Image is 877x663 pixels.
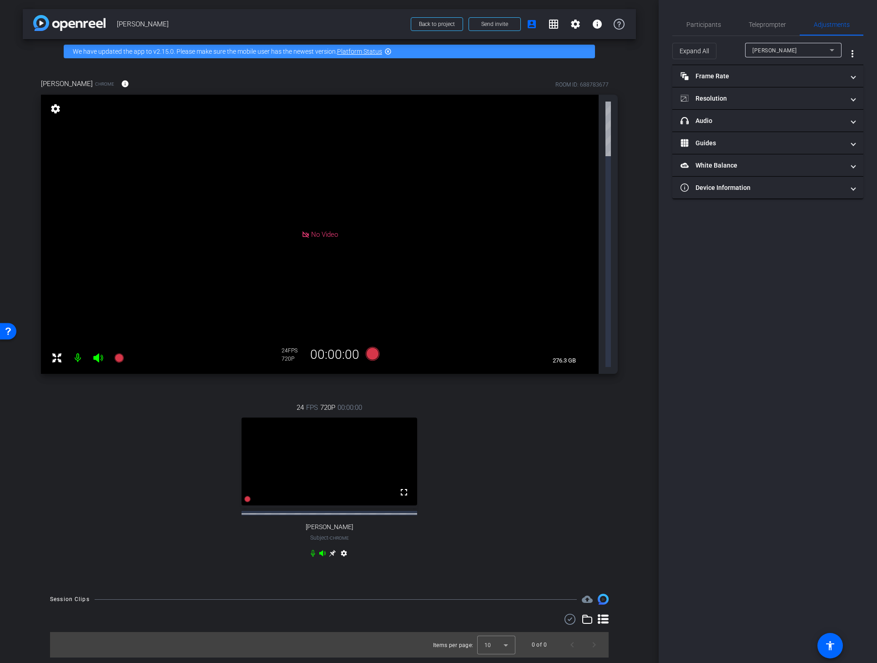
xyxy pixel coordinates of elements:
[306,403,318,413] span: FPS
[582,594,593,605] mat-icon: cloud_upload
[411,17,463,31] button: Back to project
[752,47,797,54] span: [PERSON_NAME]
[304,347,365,362] div: 00:00:00
[686,21,721,28] span: Participants
[549,355,579,366] span: 276.3 GB
[672,87,863,109] mat-expansion-panel-header: Resolution
[680,161,844,170] mat-panel-title: White Balance
[814,21,850,28] span: Adjustments
[582,594,593,605] span: Destinations for your clips
[282,355,304,362] div: 720P
[310,534,349,542] span: Subject
[297,403,304,413] span: 24
[680,94,844,103] mat-panel-title: Resolution
[121,80,129,88] mat-icon: info
[469,17,521,31] button: Send invite
[680,42,709,60] span: Expand All
[337,48,382,55] a: Platform Status
[41,79,93,89] span: [PERSON_NAME]
[306,523,353,531] span: [PERSON_NAME]
[338,550,349,561] mat-icon: settings
[680,71,844,81] mat-panel-title: Frame Rate
[288,347,297,354] span: FPS
[842,43,863,65] button: More Options for Adjustments Panel
[583,634,605,656] button: Next page
[672,110,863,132] mat-expansion-panel-header: Audio
[680,138,844,148] mat-panel-title: Guides
[548,19,559,30] mat-icon: grid_on
[320,403,335,413] span: 720P
[598,594,609,605] img: Session clips
[526,19,537,30] mat-icon: account_box
[338,403,362,413] span: 00:00:00
[64,45,595,58] div: We have updated the app to v2.15.0. Please make sure the mobile user has the newest version.
[672,177,863,199] mat-expansion-panel-header: Device Information
[49,103,62,114] mat-icon: settings
[592,19,603,30] mat-icon: info
[680,183,844,193] mat-panel-title: Device Information
[481,20,508,28] span: Send invite
[398,487,409,498] mat-icon: fullscreen
[672,65,863,87] mat-expansion-panel-header: Frame Rate
[570,19,581,30] mat-icon: settings
[50,595,90,604] div: Session Clips
[532,640,547,649] div: 0 of 0
[847,48,858,59] mat-icon: more_vert
[33,15,106,31] img: app-logo
[311,230,338,238] span: No Video
[433,641,474,650] div: Items per page:
[282,347,304,354] div: 24
[328,535,330,541] span: -
[117,15,405,33] span: [PERSON_NAME]
[749,21,786,28] span: Teleprompter
[672,132,863,154] mat-expansion-panel-header: Guides
[672,43,716,59] button: Expand All
[561,634,583,656] button: Previous page
[95,81,114,87] span: Chrome
[419,21,455,27] span: Back to project
[825,640,836,651] mat-icon: accessibility
[672,154,863,176] mat-expansion-panel-header: White Balance
[384,48,392,55] mat-icon: highlight_off
[555,81,609,89] div: ROOM ID: 688783677
[680,116,844,126] mat-panel-title: Audio
[330,535,349,541] span: Chrome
